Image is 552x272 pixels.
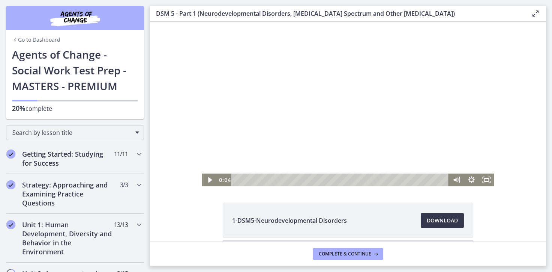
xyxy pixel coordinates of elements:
[6,150,15,159] i: Completed
[319,251,371,257] span: Complete & continue
[299,152,314,165] button: Mute
[12,47,138,94] h1: Agents of Change - Social Work Test Prep - MASTERS - PREMIUM
[12,104,138,113] p: complete
[156,9,519,18] h3: DSM 5 - Part 1 (Neurodevelopmental Disorders, [MEDICAL_DATA] Spectrum and Other [MEDICAL_DATA])
[12,36,60,44] a: Go to Dashboard
[427,216,458,225] span: Download
[22,150,114,168] h2: Getting Started: Studying for Success
[313,248,383,260] button: Complete & continue
[12,104,25,113] span: 20%
[30,9,120,27] img: Agents of Change
[314,152,329,165] button: Show settings menu
[114,150,128,159] span: 11 / 11
[421,213,464,228] a: Download
[6,125,144,140] div: Search by lesson title
[22,220,114,256] h2: Unit 1: Human Development, Diversity and Behavior in the Environment
[150,22,546,186] iframe: Video Lesson
[114,220,128,229] span: 13 / 13
[6,180,15,189] i: Completed
[232,216,347,225] span: 1-DSM5-Neurodevelopmental Disorders
[12,128,132,137] span: Search by lesson title
[6,220,15,229] i: Completed
[120,180,128,189] span: 3 / 3
[22,180,114,207] h2: Strategy: Approaching and Examining Practice Questions
[329,152,344,165] button: Fullscreen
